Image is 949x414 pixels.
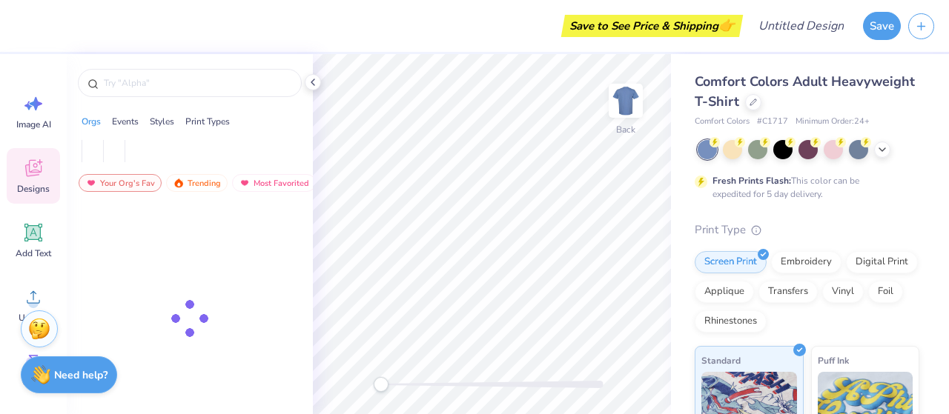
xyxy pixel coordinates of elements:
[611,86,641,116] img: Back
[796,116,870,128] span: Minimum Order: 24 +
[701,353,741,368] span: Standard
[54,368,108,382] strong: Need help?
[112,115,139,128] div: Events
[718,16,735,34] span: 👉
[17,183,50,195] span: Designs
[150,115,174,128] div: Styles
[712,174,895,201] div: This color can be expedited for 5 day delivery.
[712,175,791,187] strong: Fresh Prints Flash:
[374,377,388,392] div: Accessibility label
[82,115,101,128] div: Orgs
[868,281,903,303] div: Foil
[85,178,97,188] img: most_fav.gif
[185,115,230,128] div: Print Types
[695,281,754,303] div: Applique
[102,76,292,90] input: Try "Alpha"
[695,251,767,273] div: Screen Print
[695,116,750,128] span: Comfort Colors
[232,174,316,192] div: Most Favorited
[863,12,901,40] button: Save
[173,178,185,188] img: trending.gif
[616,123,635,136] div: Back
[771,251,841,273] div: Embroidery
[695,310,767,333] div: Rhinestones
[757,116,788,128] span: # C1717
[822,281,864,303] div: Vinyl
[79,174,162,192] div: Your Org's Fav
[747,11,856,41] input: Untitled Design
[818,353,849,368] span: Puff Ink
[166,174,228,192] div: Trending
[758,281,818,303] div: Transfers
[695,221,919,238] div: Print Type
[16,118,51,130] span: Image AI
[19,312,48,324] span: Upload
[16,247,51,259] span: Add Text
[239,178,251,188] img: most_fav.gif
[695,73,915,110] span: Comfort Colors Adult Heavyweight T-Shirt
[565,15,739,37] div: Save to See Price & Shipping
[846,251,918,273] div: Digital Print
